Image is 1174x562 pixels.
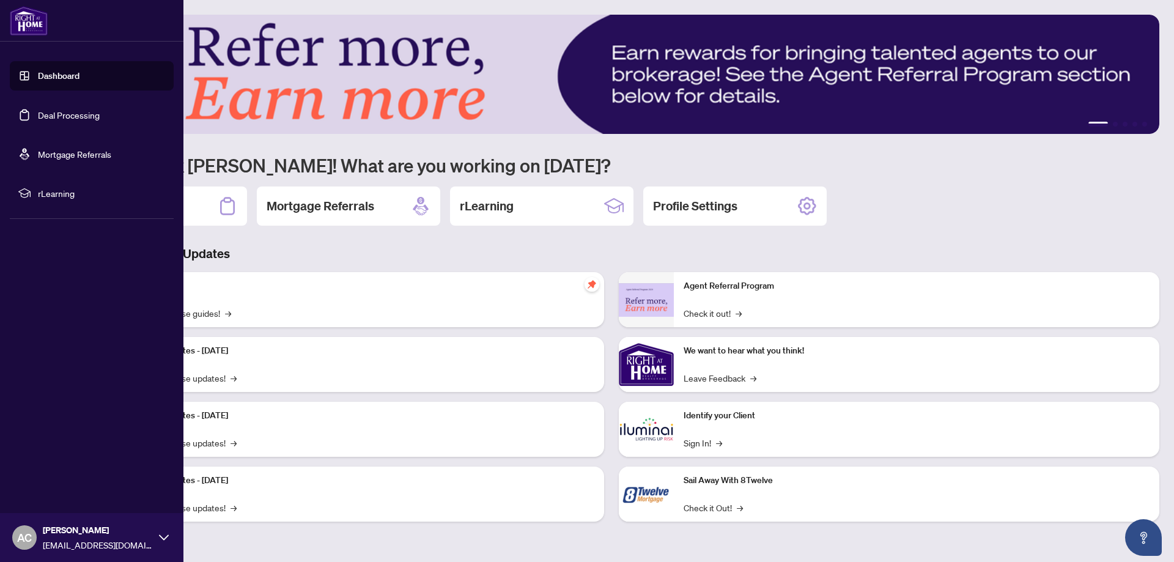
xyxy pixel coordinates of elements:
span: → [231,501,237,514]
span: rLearning [38,187,165,200]
img: Identify your Client [619,402,674,457]
span: [PERSON_NAME] [43,523,153,537]
span: → [737,501,743,514]
p: Identify your Client [684,409,1150,423]
button: 2 [1113,122,1118,127]
a: Deal Processing [38,109,100,120]
img: logo [10,6,48,35]
span: [EMAIL_ADDRESS][DOMAIN_NAME] [43,538,153,552]
p: Platform Updates - [DATE] [128,344,594,358]
a: Mortgage Referrals [38,149,111,160]
a: Check it out!→ [684,306,742,320]
h2: Mortgage Referrals [267,198,374,215]
span: → [231,436,237,449]
span: → [716,436,722,449]
a: Dashboard [38,70,79,81]
p: Platform Updates - [DATE] [128,409,594,423]
p: We want to hear what you think! [684,344,1150,358]
img: We want to hear what you think! [619,337,674,392]
span: → [225,306,231,320]
button: Open asap [1125,519,1162,556]
p: Sail Away With 8Twelve [684,474,1150,487]
h2: rLearning [460,198,514,215]
h1: Welcome back [PERSON_NAME]! What are you working on [DATE]? [64,153,1159,177]
p: Self-Help [128,279,594,293]
span: → [736,306,742,320]
span: AC [17,529,32,546]
button: 5 [1142,122,1147,127]
button: 1 [1088,122,1108,127]
h2: Profile Settings [653,198,737,215]
span: → [231,371,237,385]
p: Agent Referral Program [684,279,1150,293]
a: Check it Out!→ [684,501,743,514]
h3: Brokerage & Industry Updates [64,245,1159,262]
button: 3 [1123,122,1128,127]
a: Leave Feedback→ [684,371,756,385]
img: Agent Referral Program [619,283,674,317]
a: Sign In!→ [684,436,722,449]
img: Sail Away With 8Twelve [619,467,674,522]
span: pushpin [585,277,599,292]
p: Platform Updates - [DATE] [128,474,594,487]
span: → [750,371,756,385]
img: Slide 0 [64,15,1159,134]
button: 4 [1132,122,1137,127]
